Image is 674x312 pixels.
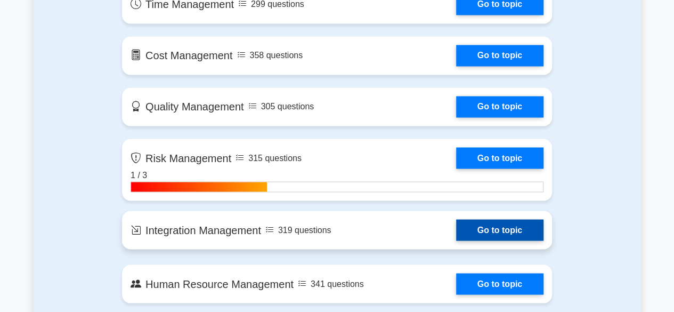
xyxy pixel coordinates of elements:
[456,219,543,241] a: Go to topic
[456,147,543,169] a: Go to topic
[456,45,543,66] a: Go to topic
[456,96,543,117] a: Go to topic
[456,273,543,294] a: Go to topic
